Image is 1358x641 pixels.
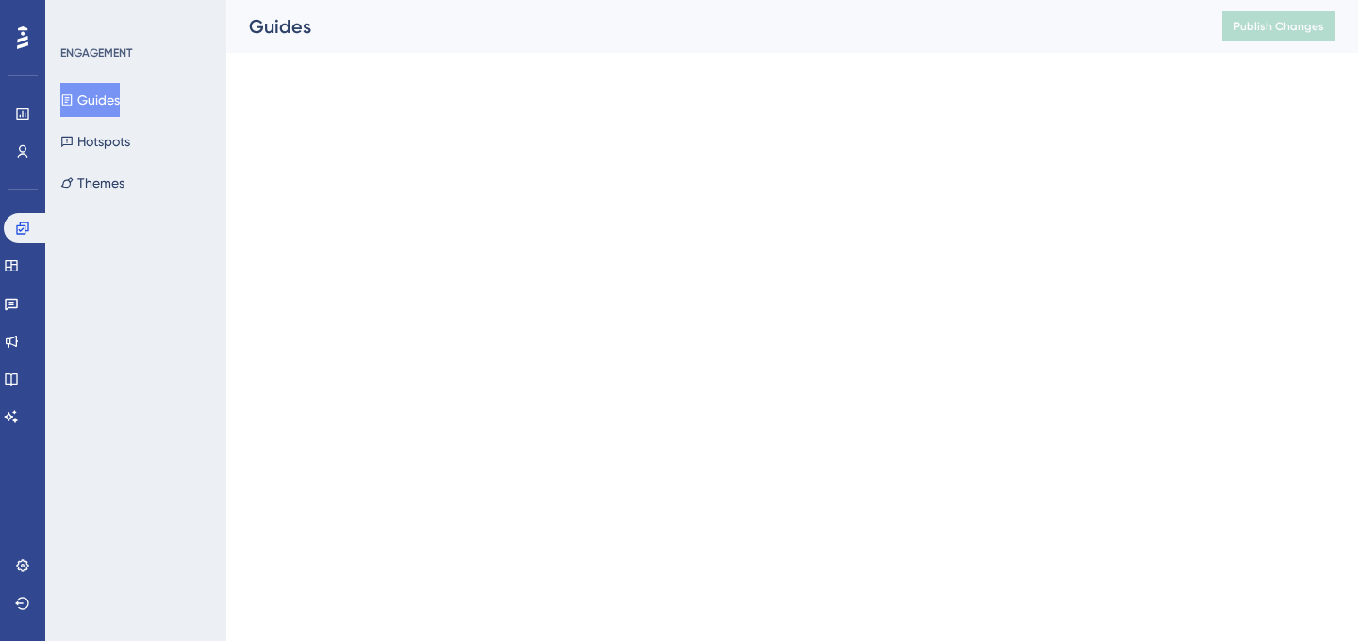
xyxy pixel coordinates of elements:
[60,166,124,200] button: Themes
[1222,11,1335,41] button: Publish Changes
[60,83,120,117] button: Guides
[60,124,130,158] button: Hotspots
[249,13,1175,40] div: Guides
[60,45,132,60] div: ENGAGEMENT
[1234,19,1324,34] span: Publish Changes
